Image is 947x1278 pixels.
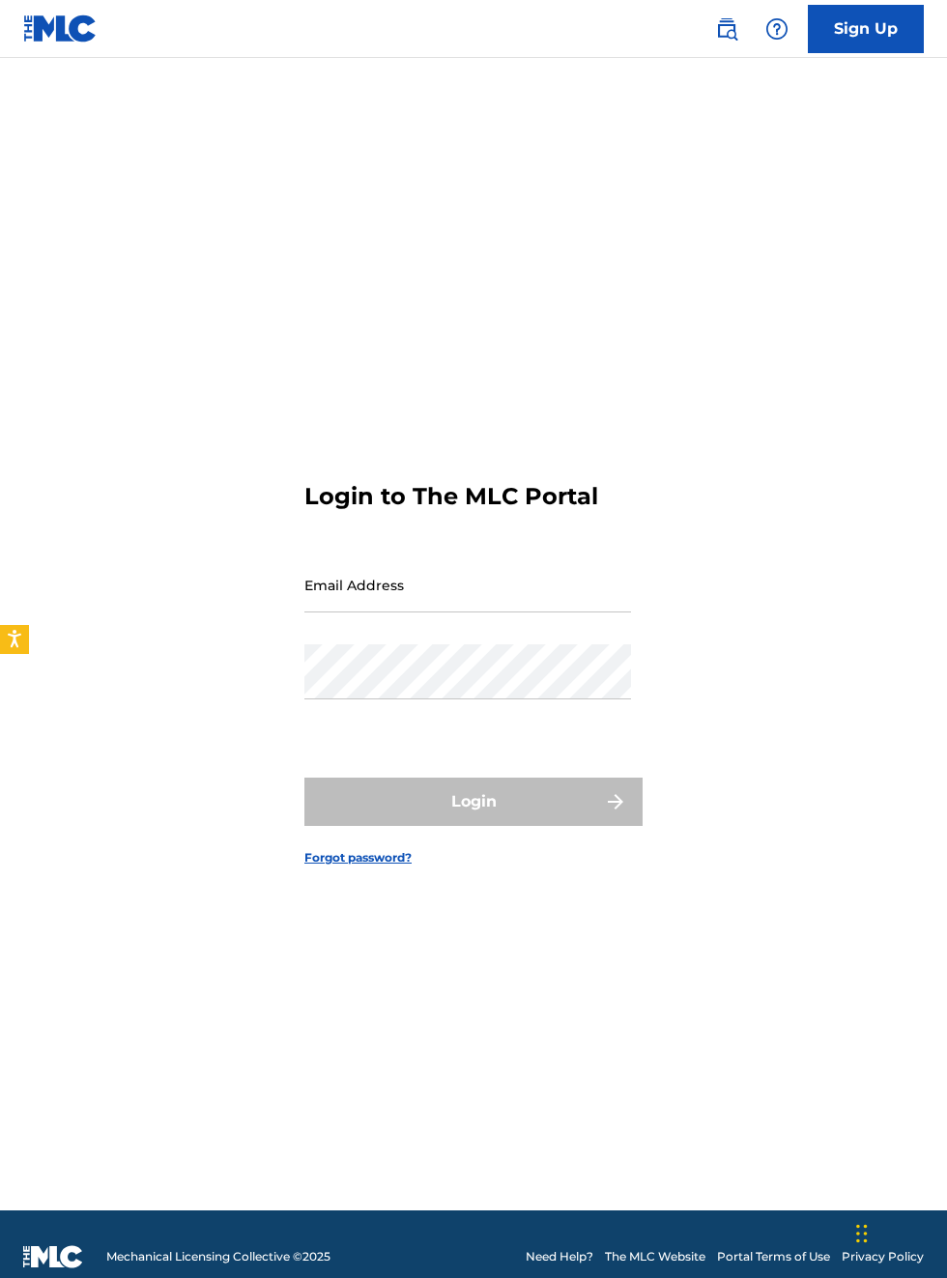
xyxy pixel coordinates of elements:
[717,1248,830,1265] a: Portal Terms of Use
[23,14,98,43] img: MLC Logo
[707,10,746,48] a: Public Search
[23,1245,83,1268] img: logo
[850,1185,947,1278] iframe: Chat Widget
[758,10,796,48] div: Help
[304,849,412,866] a: Forgot password?
[106,1248,330,1265] span: Mechanical Licensing Collective © 2025
[808,5,924,53] a: Sign Up
[526,1248,593,1265] a: Need Help?
[715,17,738,41] img: search
[605,1248,705,1265] a: The MLC Website
[304,482,598,511] h3: Login to The MLC Portal
[856,1205,868,1263] div: Drag
[842,1248,924,1265] a: Privacy Policy
[765,17,789,41] img: help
